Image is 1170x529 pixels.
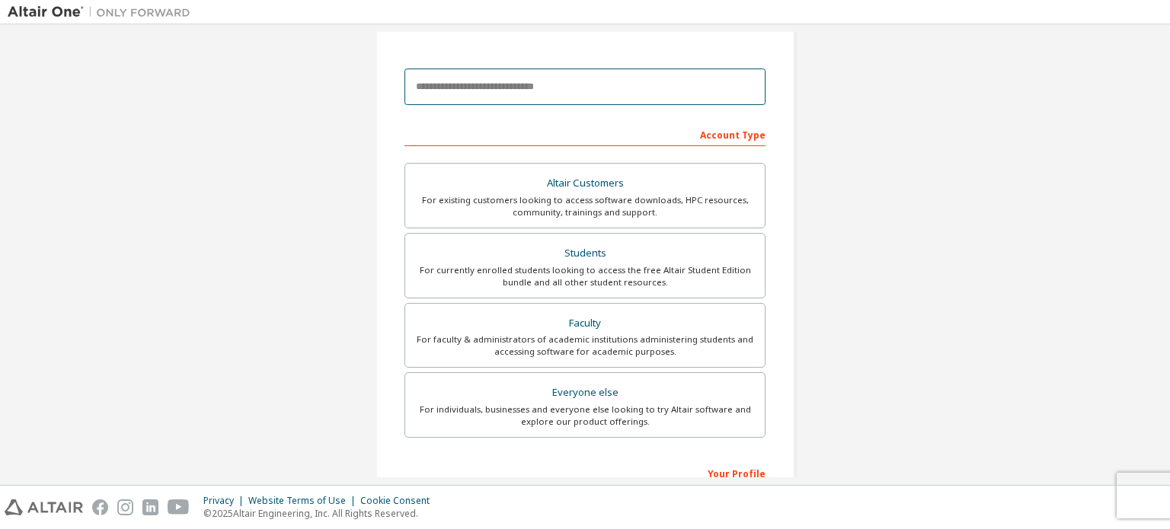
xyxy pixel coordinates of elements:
div: For existing customers looking to access software downloads, HPC resources, community, trainings ... [414,194,756,218]
div: Privacy [203,495,248,507]
img: facebook.svg [92,499,108,515]
div: Cookie Consent [360,495,439,507]
div: Students [414,243,756,264]
p: © 2025 Altair Engineering, Inc. All Rights Reserved. [203,507,439,520]
div: Everyone else [414,382,756,403]
div: Faculty [414,313,756,334]
img: youtube.svg [168,499,190,515]
div: Your Profile [404,460,766,485]
div: Altair Customers [414,173,756,194]
div: For faculty & administrators of academic institutions administering students and accessing softwa... [414,333,756,358]
div: For currently enrolled students looking to access the free Altair Student Edition bundle and all ... [414,264,756,288]
img: altair_logo.svg [5,499,83,515]
img: linkedin.svg [142,499,158,515]
div: Website Terms of Use [248,495,360,507]
div: Account Type [404,122,766,146]
div: For individuals, businesses and everyone else looking to try Altair software and explore our prod... [414,403,756,428]
img: instagram.svg [117,499,133,515]
img: Altair One [8,5,198,20]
